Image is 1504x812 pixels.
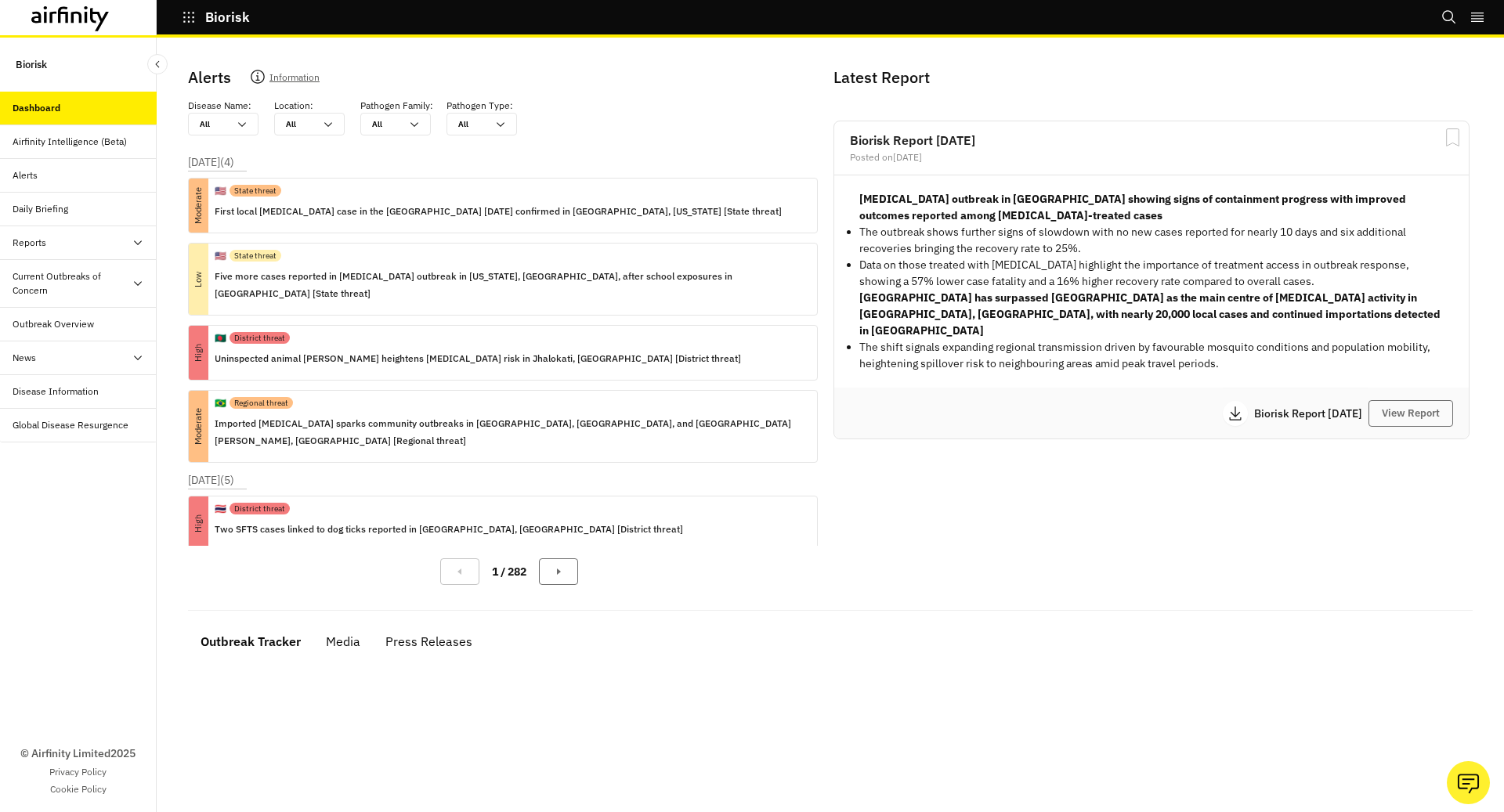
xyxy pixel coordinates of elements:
div: Outbreak Tracker [201,630,301,653]
button: Search [1441,4,1457,31]
p: 🇺🇸 [215,184,226,198]
p: State threat [234,185,277,197]
p: Pathogen Type : [446,99,513,113]
p: Low [163,269,234,289]
button: Biorisk [182,4,250,31]
div: Disease Information [13,384,99,399]
p: High [172,343,226,363]
a: Privacy Policy [49,765,107,779]
p: District threat [234,503,285,514]
div: Press Releases [385,630,472,653]
h2: Biorisk Report [DATE] [850,134,1453,146]
button: Ask our analysts [1447,761,1490,804]
div: Outbreak Overview [13,317,94,331]
p: Biorisk [16,50,47,79]
p: Five more cases reported in [MEDICAL_DATA] outbreak in [US_STATE], [GEOGRAPHIC_DATA], after schoo... [215,268,804,302]
p: High [172,514,226,533]
p: Data on those treated with [MEDICAL_DATA] highlight the importance of treatment access in outbrea... [859,257,1444,290]
p: 1 / 282 [492,564,526,580]
p: Alerts [188,66,231,89]
p: Biorisk Report [DATE] [1254,408,1368,419]
button: Close Sidebar [147,54,168,74]
div: News [13,351,36,365]
button: Next Page [539,558,578,585]
div: Media [326,630,360,653]
p: 🇺🇸 [215,249,226,263]
div: Dashboard [13,101,60,115]
a: Cookie Policy [50,782,107,796]
p: First local [MEDICAL_DATA] case in the [GEOGRAPHIC_DATA] [DATE] confirmed in [GEOGRAPHIC_DATA], [... [215,203,782,220]
svg: Bookmark Report [1443,128,1462,147]
p: Uninspected animal [PERSON_NAME] heightens [MEDICAL_DATA] risk in Jhalokati, [GEOGRAPHIC_DATA] [D... [215,350,741,367]
p: [DATE] ( 5 ) [188,472,234,489]
div: Daily Briefing [13,202,68,216]
p: 🇧🇩 [215,331,226,345]
div: Global Disease Resurgence [13,418,128,432]
div: Alerts [13,168,38,182]
p: Moderate [163,417,234,436]
p: © Airfinity Limited 2025 [20,745,136,762]
button: View Report [1368,400,1453,427]
p: Latest Report [833,66,1466,89]
div: Airfinity Intelligence (Beta) [13,135,127,149]
strong: [GEOGRAPHIC_DATA] has surpassed [GEOGRAPHIC_DATA] as the main centre of [MEDICAL_DATA] activity i... [859,291,1441,337]
p: 🇧🇷 [215,396,226,410]
div: Current Outbreaks of Concern [13,269,132,298]
p: Pathogen Family : [360,99,433,113]
p: 🇹🇭 [215,502,226,516]
strong: [MEDICAL_DATA] outbreak in [GEOGRAPHIC_DATA] showing signs of containment progress with improved ... [859,192,1406,222]
p: Regional threat [234,397,288,409]
p: District threat [234,332,285,344]
div: Posted on [DATE] [850,153,1453,162]
p: Imported [MEDICAL_DATA] sparks community outbreaks in [GEOGRAPHIC_DATA], [GEOGRAPHIC_DATA], and [... [215,415,804,449]
p: Biorisk [205,10,250,24]
p: [DATE] ( 4 ) [188,154,234,171]
button: Previous Page [440,558,479,585]
p: Location : [274,99,313,113]
p: Moderate [172,196,226,215]
p: Two SFTS cases linked to dog ticks reported in [GEOGRAPHIC_DATA], [GEOGRAPHIC_DATA] [District thr... [215,521,683,538]
div: Reports [13,236,46,250]
li: The outbreak shows further signs of slowdown with no new cases reported for nearly 10 days and si... [859,224,1444,257]
p: State threat [234,250,277,262]
p: Information [269,69,320,91]
li: The shift signals expanding regional transmission driven by favourable mosquito conditions and po... [859,339,1444,372]
p: Disease Name : [188,99,251,113]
